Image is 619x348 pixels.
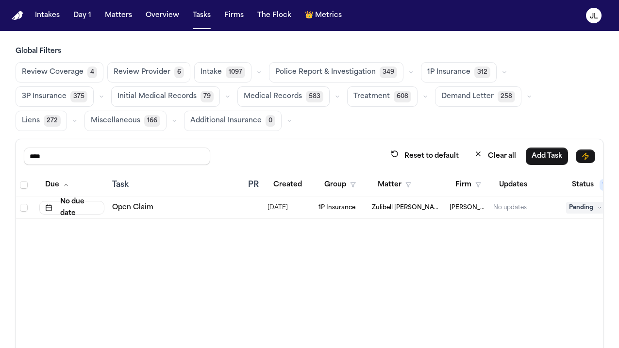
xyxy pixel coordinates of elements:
button: Add Task [526,148,568,165]
a: Home [12,11,23,20]
span: Intake [201,67,222,77]
button: Clear all [468,147,522,165]
span: 1P Insurance [427,67,470,77]
span: Liens [22,116,40,126]
button: Demand Letter258 [435,86,521,107]
span: 6 [174,66,184,78]
span: 166 [144,115,160,127]
span: 272 [44,115,61,127]
span: 375 [70,91,87,102]
span: 79 [201,91,214,102]
button: Reset to default [385,147,465,165]
button: No due date [39,201,104,215]
span: Review Coverage [22,67,84,77]
button: Medical Records583 [237,86,330,107]
span: 3P Insurance [22,92,67,101]
span: 0 [266,115,275,127]
button: crownMetrics [301,7,346,24]
span: 312 [474,66,490,78]
span: Police Report & Investigation [275,67,376,77]
button: Matters [101,7,136,24]
span: Demand Letter [441,92,494,101]
span: Miscellaneous [91,116,140,126]
button: Intakes [31,7,64,24]
button: Intake1097 [194,62,251,83]
button: The Flock [253,7,295,24]
button: Miscellaneous166 [84,111,167,131]
button: Day 1 [69,7,95,24]
button: Immediate Task [576,149,595,163]
span: Medical Records [244,92,302,101]
button: Additional Insurance0 [184,111,282,131]
span: 608 [394,91,411,102]
span: 258 [498,91,515,102]
button: Tasks [189,7,215,24]
span: Treatment [353,92,390,101]
button: 3P Insurance375 [16,86,94,107]
button: Liens272 [16,111,67,131]
button: Initial Medical Records79 [111,86,220,107]
span: Initial Medical Records [117,92,197,101]
span: Additional Insurance [190,116,262,126]
span: 1097 [226,66,245,78]
button: Review Coverage4 [16,62,103,83]
span: 583 [306,91,323,102]
button: Overview [142,7,183,24]
span: 4 [87,66,97,78]
button: Review Provider6 [107,62,190,83]
button: Treatment608 [347,86,418,107]
button: Police Report & Investigation349 [269,62,403,83]
button: 1P Insurance312 [421,62,497,83]
img: Finch Logo [12,11,23,20]
h3: Global Filters [16,47,603,56]
span: Review Provider [114,67,170,77]
button: Firms [220,7,248,24]
span: 349 [380,66,397,78]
